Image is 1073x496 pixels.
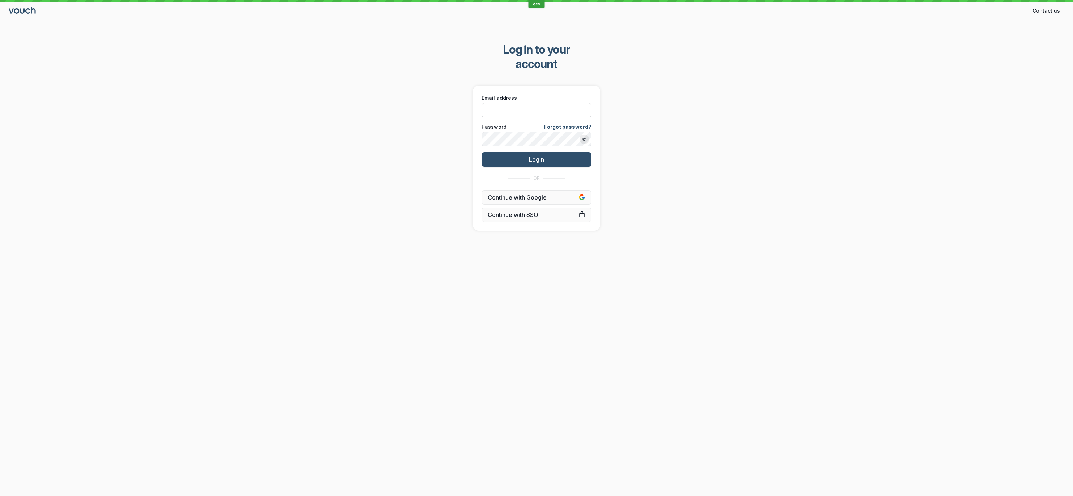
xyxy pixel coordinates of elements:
span: Continue with SSO [488,211,585,218]
button: Continue with Google [482,190,591,205]
span: Log in to your account [483,42,591,71]
span: Password [482,123,506,131]
button: Contact us [1028,5,1064,17]
span: Login [529,156,544,163]
span: Contact us [1033,7,1060,14]
button: Show password [580,135,589,144]
a: Go to sign in [9,8,37,14]
a: Forgot password? [544,123,591,131]
a: Continue with SSO [482,208,591,222]
span: OR [533,175,540,181]
span: Continue with Google [488,194,585,201]
button: Login [482,152,591,167]
span: Email address [482,94,517,102]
